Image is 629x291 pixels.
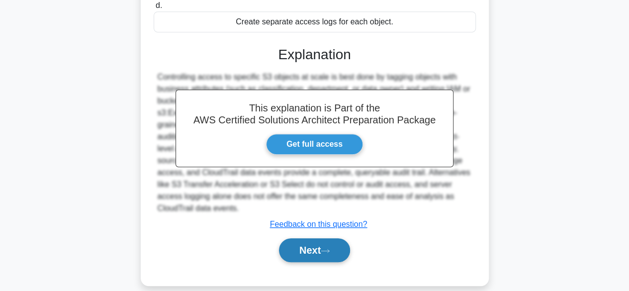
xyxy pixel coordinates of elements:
div: Controlling access to specific S3 objects at scale is best done by tagging objects with business ... [158,71,472,214]
tag-key: (optionally combined with aws:PrincipalTag). This provides fine-grained, attribute-based access c... [158,108,470,212]
a: Get full access [266,134,363,155]
div: Create separate access logs for each object. [154,11,476,32]
a: Feedback on this question? [270,220,367,228]
h3: Explanation [160,46,470,63]
button: Next [279,238,350,262]
span: d. [156,1,162,9]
